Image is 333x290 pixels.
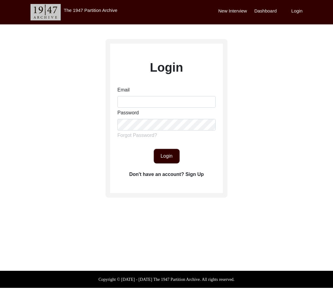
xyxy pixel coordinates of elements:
label: The 1947 Partition Archive [64,8,117,13]
label: New Interview [218,8,247,15]
img: header-logo.png [30,4,61,20]
label: Don't have an account? Sign Up [129,171,204,178]
label: Copyright © [DATE] - [DATE] The 1947 Partition Archive. All rights reserved. [98,276,235,283]
label: Email [117,86,130,94]
label: Login [291,8,303,15]
label: Login [150,58,183,77]
button: Login [154,149,180,163]
label: Dashboard [254,8,277,15]
label: Forgot Password? [117,132,157,139]
label: Password [117,109,139,116]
